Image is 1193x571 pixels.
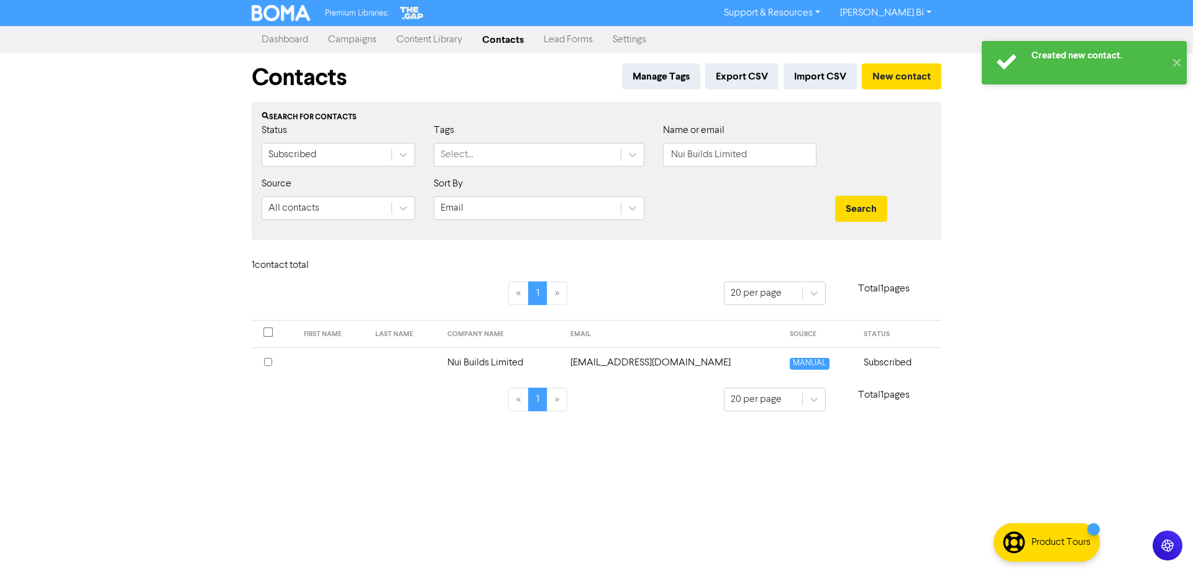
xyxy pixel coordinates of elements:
[784,63,857,89] button: Import CSV
[318,27,386,52] a: Campaigns
[440,321,563,348] th: COMPANY NAME
[262,176,291,191] label: Source
[856,321,941,348] th: STATUS
[252,260,351,272] h6: 1 contact total
[440,347,563,378] td: Nui Builds Limited
[528,281,547,305] a: Page 1 is your current page
[441,201,464,216] div: Email
[862,63,941,89] button: New contact
[663,123,724,138] label: Name or email
[563,347,782,378] td: henrytaonui@gmail.com
[705,63,779,89] button: Export CSV
[731,392,782,407] div: 20 per page
[826,281,941,296] p: Total 1 pages
[268,201,319,216] div: All contacts
[434,176,463,191] label: Sort By
[268,147,316,162] div: Subscribed
[472,27,534,52] a: Contacts
[434,123,454,138] label: Tags
[826,388,941,403] p: Total 1 pages
[622,63,700,89] button: Manage Tags
[398,5,426,21] img: The Gap
[1131,511,1193,571] iframe: Chat Widget
[603,27,656,52] a: Settings
[325,9,388,17] span: Premium Libraries:
[368,321,439,348] th: LAST NAME
[830,3,941,23] a: [PERSON_NAME] Bi
[262,123,287,138] label: Status
[386,27,472,52] a: Content Library
[790,358,829,370] span: MANUAL
[252,27,318,52] a: Dashboard
[714,3,830,23] a: Support & Resources
[441,147,473,162] div: Select...
[296,321,368,348] th: FIRST NAME
[1031,49,1165,62] div: Created new contact.
[534,27,603,52] a: Lead Forms
[252,63,347,92] h1: Contacts
[856,347,941,378] td: Subscribed
[262,112,931,123] div: Search for contacts
[563,321,782,348] th: EMAIL
[782,321,856,348] th: SOURCE
[528,388,547,411] a: Page 1 is your current page
[835,196,887,222] button: Search
[252,5,310,21] img: BOMA Logo
[731,286,782,301] div: 20 per page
